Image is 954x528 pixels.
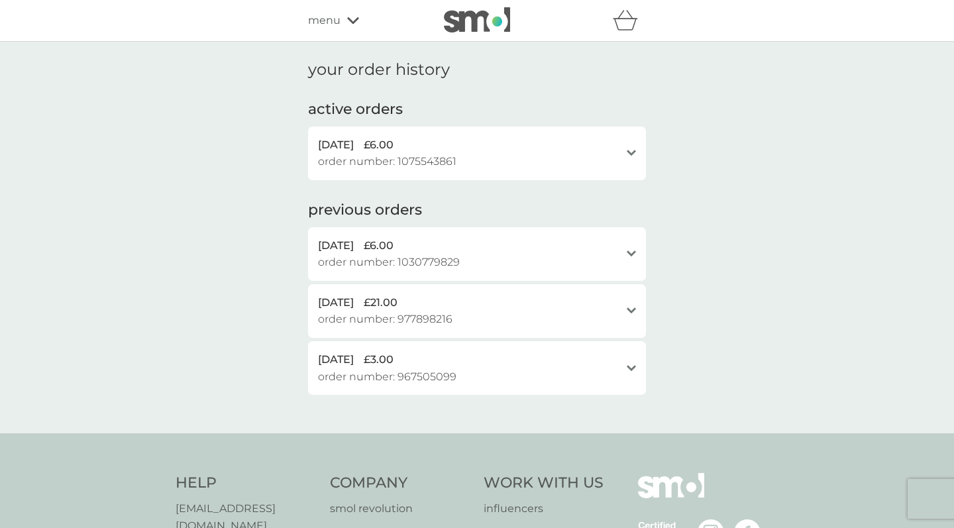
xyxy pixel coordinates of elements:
[444,7,510,32] img: smol
[318,136,354,154] span: [DATE]
[330,473,471,494] h4: Company
[330,500,471,517] a: smol revolution
[318,368,456,386] span: order number: 967505099
[364,294,397,311] span: £21.00
[364,136,394,154] span: £6.00
[318,311,452,328] span: order number: 977898216
[318,294,354,311] span: [DATE]
[318,237,354,254] span: [DATE]
[318,153,456,170] span: order number: 1075543861
[484,473,604,494] h4: Work With Us
[318,351,354,368] span: [DATE]
[364,351,394,368] span: £3.00
[613,7,646,34] div: basket
[308,12,341,29] span: menu
[308,200,422,221] h2: previous orders
[176,473,317,494] h4: Help
[484,500,604,517] a: influencers
[318,254,460,271] span: order number: 1030779829
[364,237,394,254] span: £6.00
[638,473,704,518] img: smol
[308,99,403,120] h2: active orders
[308,60,450,79] h1: your order history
